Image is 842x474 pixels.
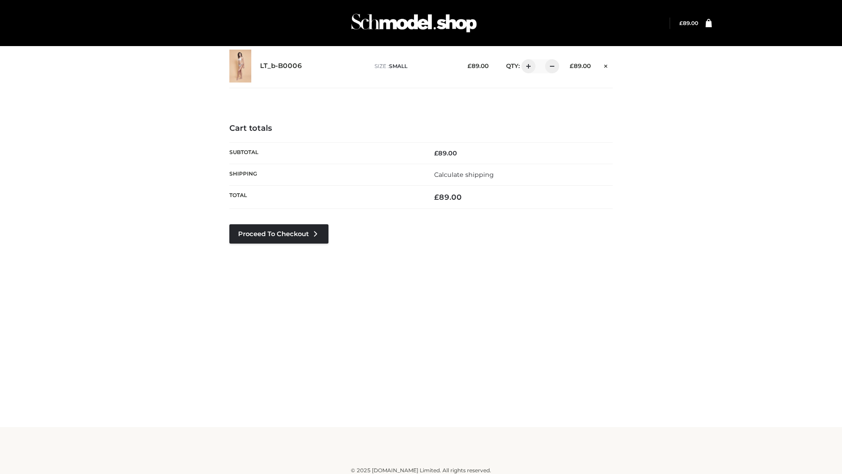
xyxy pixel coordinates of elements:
th: Shipping [229,164,421,185]
a: LT_b-B0006 [260,62,302,70]
a: Proceed to Checkout [229,224,328,244]
bdi: 89.00 [434,149,457,157]
bdi: 89.00 [570,62,591,69]
a: £89.00 [679,20,698,26]
span: £ [434,193,439,201]
bdi: 89.00 [679,20,698,26]
bdi: 89.00 [467,62,489,69]
span: £ [570,62,574,69]
span: £ [434,149,438,157]
a: Calculate shipping [434,171,494,179]
img: Schmodel Admin 964 [348,6,480,40]
span: SMALL [389,63,407,69]
bdi: 89.00 [434,193,462,201]
img: LT_b-B0006 - SMALL [229,50,251,83]
a: Remove this item [599,59,613,71]
span: £ [467,62,471,69]
th: Subtotal [229,142,421,164]
th: Total [229,186,421,209]
div: QTY: [497,59,556,73]
span: £ [679,20,683,26]
h4: Cart totals [229,124,613,133]
p: size : [375,62,454,70]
